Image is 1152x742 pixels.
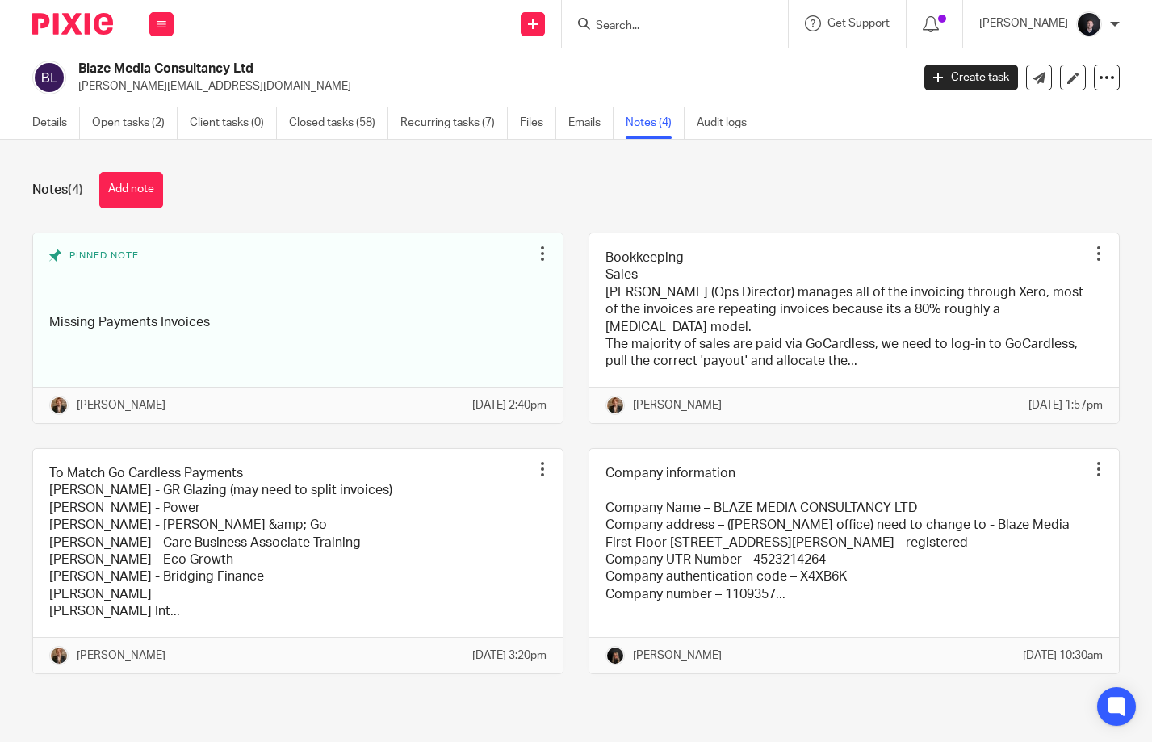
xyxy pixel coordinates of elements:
p: [PERSON_NAME][EMAIL_ADDRESS][DOMAIN_NAME] [78,78,900,94]
a: Notes (4) [626,107,685,139]
p: [DATE] 2:40pm [472,397,547,413]
a: Details [32,107,80,139]
img: WhatsApp%20Image%202025-04-23%20at%2010.20.30_16e186ec.jpg [49,396,69,415]
h1: Notes [32,182,83,199]
p: [PERSON_NAME] [979,15,1068,31]
input: Search [594,19,739,34]
img: WhatsApp%20Image%202025-04-23%20at%2010.20.30_16e186ec.jpg [605,396,625,415]
img: 455A2509.jpg [1076,11,1102,37]
p: [PERSON_NAME] [633,397,722,413]
a: Create task [924,65,1018,90]
a: Recurring tasks (7) [400,107,508,139]
a: Client tasks (0) [190,107,277,139]
a: Audit logs [697,107,759,139]
a: Files [520,107,556,139]
span: (4) [68,183,83,196]
a: Open tasks (2) [92,107,178,139]
h2: Blaze Media Consultancy Ltd [78,61,735,78]
img: 455A9867.jpg [605,646,625,665]
p: [PERSON_NAME] [77,648,165,664]
a: Closed tasks (58) [289,107,388,139]
p: [PERSON_NAME] [77,397,165,413]
div: Pinned note [49,249,530,302]
p: [DATE] 1:57pm [1028,397,1103,413]
button: Add note [99,172,163,208]
a: Emails [568,107,614,139]
img: Pixie [32,13,113,35]
p: [DATE] 10:30am [1023,648,1103,664]
p: [PERSON_NAME] [633,648,722,664]
img: svg%3E [32,61,66,94]
span: Get Support [827,18,890,29]
img: WhatsApp%20Image%202025-04-23%20at%2010.20.30_16e186ec.jpg [49,646,69,665]
p: [DATE] 3:20pm [472,648,547,664]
